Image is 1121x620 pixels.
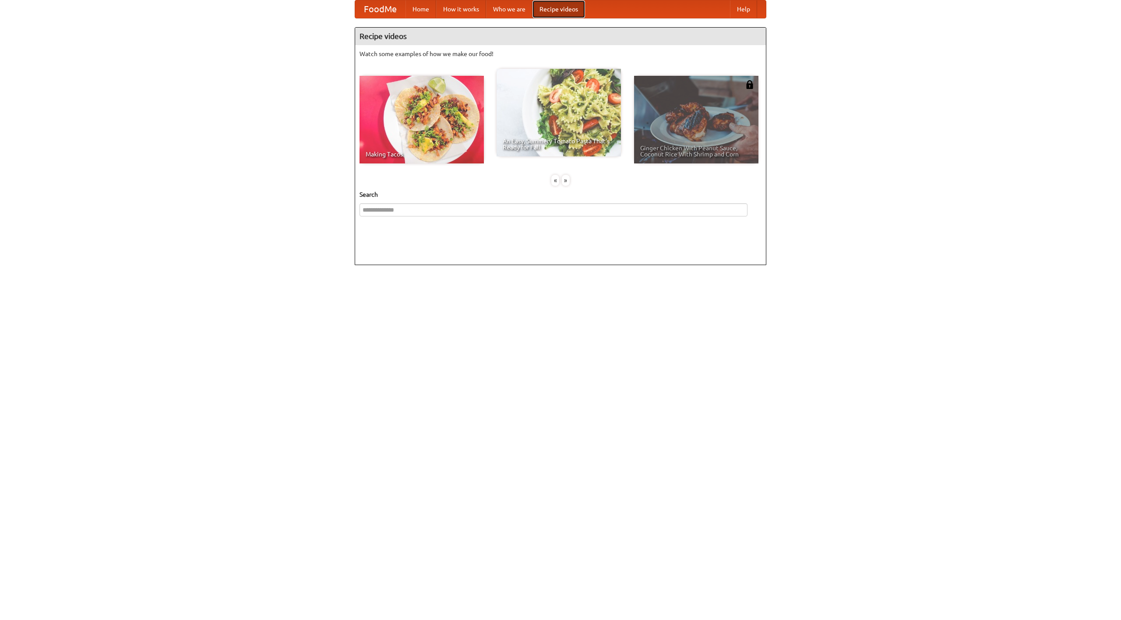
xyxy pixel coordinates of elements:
a: Who we are [486,0,532,18]
div: « [551,175,559,186]
a: Home [405,0,436,18]
h4: Recipe videos [355,28,766,45]
a: How it works [436,0,486,18]
img: 483408.png [745,80,754,89]
a: Help [730,0,757,18]
a: FoodMe [355,0,405,18]
span: An Easy, Summery Tomato Pasta That's Ready for Fall [503,138,615,150]
span: Making Tacos [366,151,478,157]
div: » [562,175,570,186]
h5: Search [360,190,761,199]
a: Recipe videos [532,0,585,18]
a: Making Tacos [360,76,484,163]
p: Watch some examples of how we make our food! [360,50,761,58]
a: An Easy, Summery Tomato Pasta That's Ready for Fall [497,69,621,156]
